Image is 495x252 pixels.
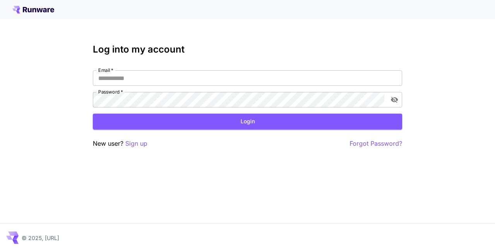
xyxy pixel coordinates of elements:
[387,93,401,107] button: toggle password visibility
[93,139,147,148] p: New user?
[93,114,402,129] button: Login
[98,67,113,73] label: Email
[22,234,59,242] p: © 2025, [URL]
[125,139,147,148] button: Sign up
[98,89,123,95] label: Password
[350,139,402,148] button: Forgot Password?
[93,44,402,55] h3: Log into my account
